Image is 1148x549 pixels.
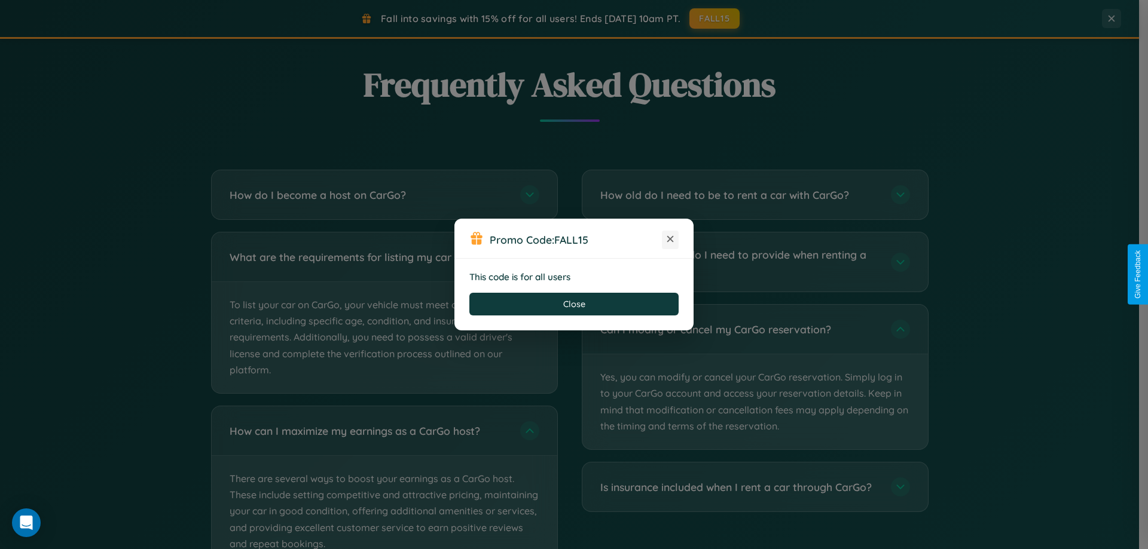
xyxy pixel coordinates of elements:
[469,271,570,283] strong: This code is for all users
[469,293,679,315] button: Close
[1134,250,1142,299] div: Give Feedback
[490,233,662,246] h3: Promo Code:
[554,233,588,246] b: FALL15
[12,508,41,537] div: Open Intercom Messenger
